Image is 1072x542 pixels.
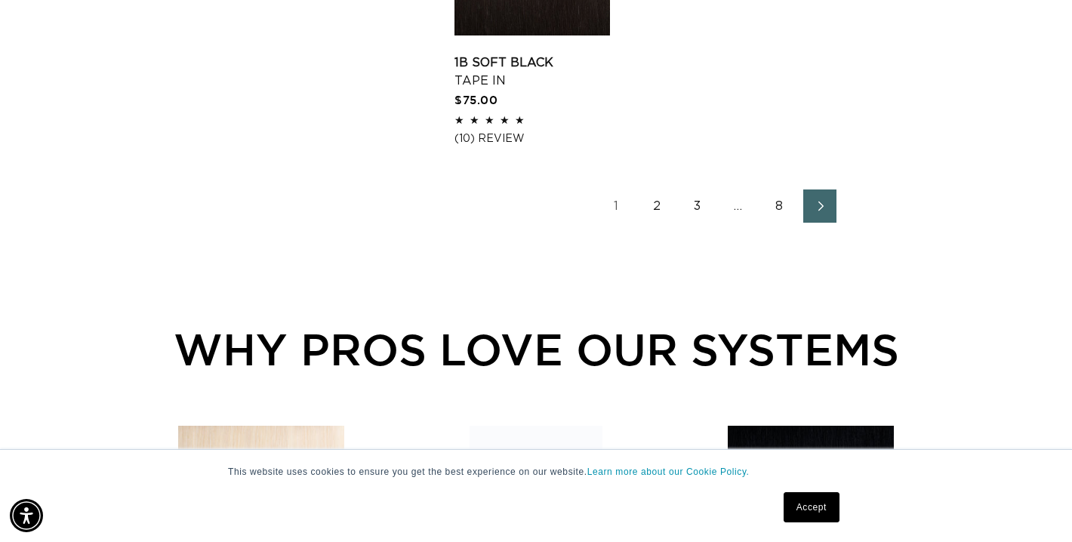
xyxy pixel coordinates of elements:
[454,54,610,90] a: 1B Soft Black Tape In
[681,189,714,223] a: Page 3
[454,189,981,223] nav: Pagination
[803,189,836,223] a: Next page
[228,465,844,479] p: This website uses cookies to ensure you get the best experience on our website.
[997,470,1072,542] iframe: Chat Widget
[599,189,633,223] a: Page 1
[640,189,673,223] a: Page 2
[784,492,839,522] a: Accept
[762,189,796,223] a: Page 8
[91,316,981,382] div: WHY PROS LOVE OUR SYSTEMS
[722,189,755,223] span: …
[587,467,750,477] a: Learn more about our Cookie Policy.
[10,499,43,532] div: Accessibility Menu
